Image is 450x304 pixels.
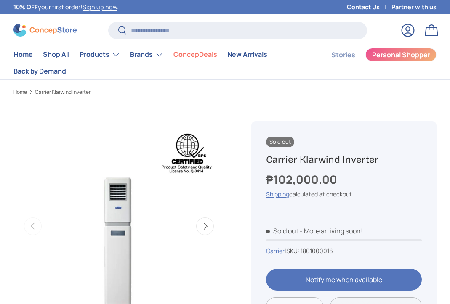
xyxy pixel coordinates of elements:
a: Partner with us [391,3,437,12]
a: Sign up now [83,3,117,11]
a: Back by Demand [13,63,66,79]
a: ConcepDeals [173,46,217,63]
a: Shipping [266,190,289,198]
p: - More arriving soon! [300,226,363,235]
strong: ₱102,000.00 [266,172,339,187]
span: Sold out [266,226,298,235]
img: ConcepStore [13,24,77,37]
a: Contact Us [347,3,391,12]
summary: Products [75,46,125,63]
h1: Carrier Klarwind Inverter [266,153,422,166]
span: Personal Shopper [372,51,430,58]
nav: Secondary [311,46,437,79]
a: Carrier Klarwind Inverter [35,90,91,95]
nav: Primary [13,46,311,79]
span: | [285,247,333,255]
span: Sold out [266,137,294,147]
a: Home [13,90,27,95]
a: Shop All [43,46,69,63]
p: your first order! . [13,3,119,12]
a: Products [80,46,120,63]
a: Brands [130,46,163,63]
summary: Brands [125,46,168,63]
span: 1801000016 [301,247,333,255]
a: Carrier [266,247,285,255]
nav: Breadcrumbs [13,88,238,96]
div: calculated at checkout. [266,190,422,198]
a: Home [13,46,33,63]
a: Stories [331,47,355,63]
span: SKU: [286,247,299,255]
a: New Arrivals [227,46,267,63]
a: Personal Shopper [365,48,437,61]
strong: 10% OFF [13,3,38,11]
